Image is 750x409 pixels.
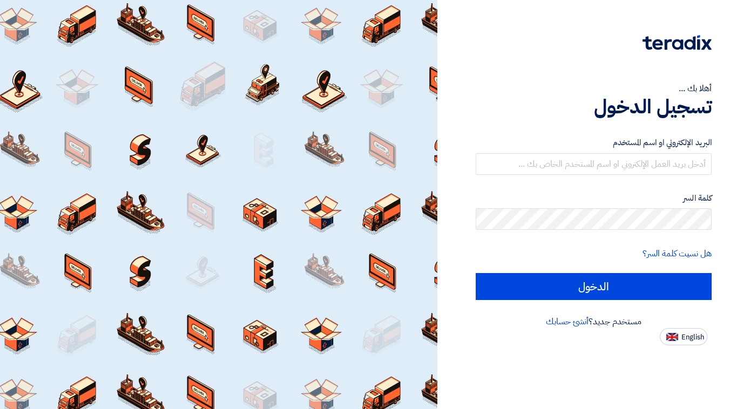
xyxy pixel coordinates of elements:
[476,137,712,149] label: البريد الإلكتروني او اسم المستخدم
[476,153,712,175] input: أدخل بريد العمل الإلكتروني او اسم المستخدم الخاص بك ...
[476,95,712,119] h1: تسجيل الدخول
[476,315,712,328] div: مستخدم جديد؟
[476,192,712,204] label: كلمة السر
[681,333,704,341] span: English
[643,247,712,260] a: هل نسيت كلمة السر؟
[476,273,712,300] input: الدخول
[546,315,589,328] a: أنشئ حسابك
[643,35,712,50] img: Teradix logo
[666,333,678,341] img: en-US.png
[660,328,707,345] button: English
[476,82,712,95] div: أهلا بك ...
